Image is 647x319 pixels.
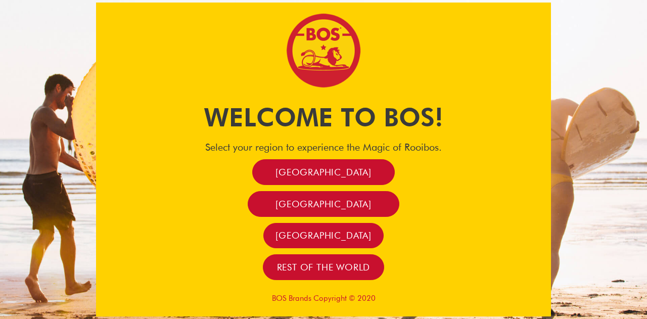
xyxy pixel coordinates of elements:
[96,294,551,303] p: BOS Brands Copyright © 2020
[252,159,395,185] a: [GEOGRAPHIC_DATA]
[96,100,551,135] h1: Welcome to BOS!
[275,198,372,210] span: [GEOGRAPHIC_DATA]
[96,141,551,153] h4: Select your region to experience the Magic of Rooibos.
[286,13,361,88] img: Bos Brands
[277,261,371,273] span: Rest of the world
[275,166,372,178] span: [GEOGRAPHIC_DATA]
[275,230,372,241] span: [GEOGRAPHIC_DATA]
[248,191,399,217] a: [GEOGRAPHIC_DATA]
[263,254,385,280] a: Rest of the world
[263,223,384,249] a: [GEOGRAPHIC_DATA]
